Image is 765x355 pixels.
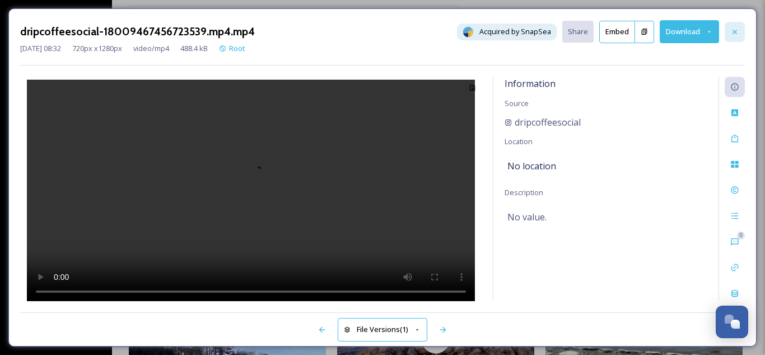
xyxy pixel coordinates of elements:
span: Root [229,43,245,53]
span: Acquired by SnapSea [479,26,551,37]
button: Share [562,21,594,43]
span: 720 px x 1280 px [72,43,122,54]
span: Information [505,77,556,90]
button: Open Chat [716,306,748,338]
a: dripcoffeesocial [505,116,581,129]
img: snapsea-logo.png [463,26,474,38]
span: 488.4 kB [180,43,208,54]
span: video/mp4 [133,43,169,54]
span: [DATE] 08:32 [20,43,61,54]
button: Download [660,20,719,43]
span: No location [507,159,556,173]
span: Source [505,98,529,108]
div: 0 [737,232,745,239]
span: Description [505,187,543,197]
span: dripcoffeesocial [515,116,581,129]
span: Location [505,136,533,146]
span: No value. [507,210,547,224]
h3: dripcoffeesocial-18009467456723539.mp4.mp4 [20,24,255,40]
button: File Versions(1) [338,318,427,341]
button: Embed [599,21,635,43]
